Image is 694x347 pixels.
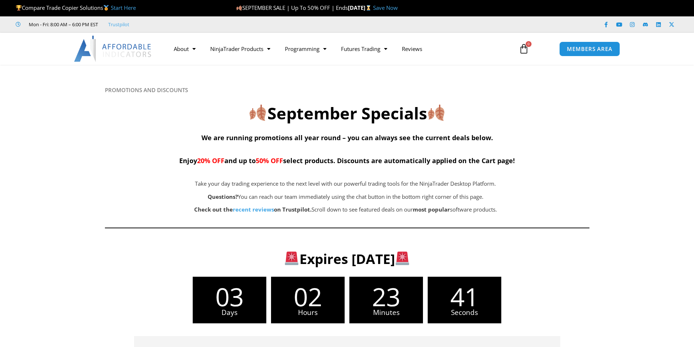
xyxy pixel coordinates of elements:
img: 🥇 [103,5,109,11]
span: Hours [271,309,345,316]
span: Compare Trade Copier Solutions [16,4,136,11]
img: 🍂 [236,5,242,11]
img: ⌛ [366,5,371,11]
strong: Check out the on Trustpilot. [194,206,311,213]
img: 🏆 [16,5,21,11]
a: Reviews [395,40,430,57]
a: Trustpilot [108,20,129,29]
span: Enjoy and up to select products. Discounts are automatically applied on the Cart page! [179,156,515,165]
span: 50% OFF [256,156,283,165]
a: 0 [508,38,540,59]
a: Programming [278,40,334,57]
img: 🚨 [285,252,298,265]
span: Minutes [349,309,423,316]
a: Futures Trading [334,40,395,57]
span: MEMBERS AREA [567,46,612,52]
span: 03 [193,284,266,309]
a: MEMBERS AREA [559,42,620,56]
a: Start Here [111,4,136,11]
span: 02 [271,284,345,309]
strong: [DATE] [348,4,373,11]
nav: Menu [166,40,510,57]
img: 🍂 [428,105,444,121]
h6: PROMOTIONS AND DISCOUNTS [105,87,589,94]
p: You can reach our team immediately using the chat button in the bottom right corner of this page. [141,192,550,202]
span: Seconds [428,309,501,316]
span: Days [193,309,266,316]
a: Save Now [373,4,398,11]
img: 🍂 [250,105,266,121]
span: SEPTEMBER SALE | Up To 50% OFF | Ends [236,4,348,11]
img: LogoAI | Affordable Indicators – NinjaTrader [74,36,152,62]
span: 23 [349,284,423,309]
span: 20% OFF [197,156,224,165]
b: most popular [413,206,450,213]
a: NinjaTrader Products [203,40,278,57]
a: About [166,40,203,57]
span: Mon - Fri: 8:00 AM – 6:00 PM EST [27,20,98,29]
span: We are running promotions all year round – you can always see the current deals below. [201,133,493,142]
strong: Questions? [208,193,238,200]
a: recent reviews [233,206,274,213]
h2: September Specials [105,103,589,124]
span: 0 [526,41,532,47]
span: Take your day trading experience to the next level with our powerful trading tools for the NinjaT... [195,180,496,187]
h3: Expires [DATE] [117,250,577,268]
p: Scroll down to see featured deals on our software products. [141,205,550,215]
span: 41 [428,284,501,309]
img: 🚨 [396,252,409,265]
